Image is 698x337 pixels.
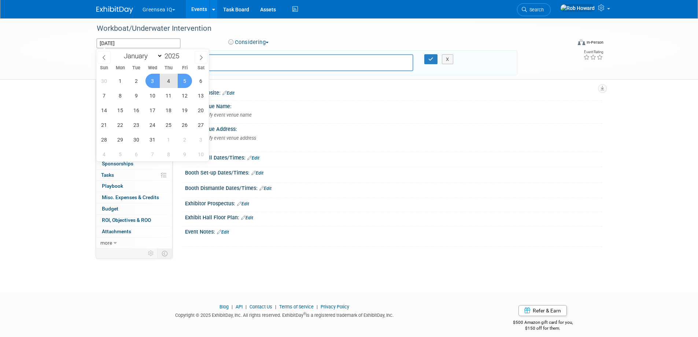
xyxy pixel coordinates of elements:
[315,304,320,309] span: |
[237,201,249,206] a: Edit
[113,147,128,161] span: January 5, 2026
[185,212,602,221] div: Exhibit Hall Floor Plan:
[145,147,160,161] span: January 7, 2026
[96,158,172,169] a: Sponsorships
[178,103,192,117] span: December 19, 2025
[96,192,172,203] a: Misc. Expenses & Credits
[96,204,172,215] a: Budget
[194,132,208,147] span: January 3, 2026
[193,135,256,141] span: Specify event venue address
[247,155,259,161] a: Edit
[303,312,306,316] sup: ®
[101,172,114,178] span: Tasks
[160,66,177,70] span: Thu
[230,304,234,309] span: |
[193,66,209,70] span: Sat
[96,136,172,147] a: Giveaways
[157,249,172,258] td: Toggle Event Tabs
[185,226,602,236] div: Event Notes:
[96,147,172,158] a: Shipments
[442,54,453,65] button: X
[145,132,160,147] span: December 31, 2025
[217,230,229,235] a: Edit
[178,132,192,147] span: January 2, 2026
[96,124,172,135] a: Asset Reservations
[162,88,176,103] span: December 11, 2025
[97,103,111,117] span: December 14, 2025
[94,22,561,35] div: Workboat/Underwater Intervention
[96,91,172,102] a: Booth
[129,118,144,132] span: December 23, 2025
[102,161,133,166] span: Sponsorships
[185,183,602,192] div: Booth Dismantle Dates/Times:
[273,304,278,309] span: |
[219,304,229,309] a: Blog
[244,304,248,309] span: |
[145,249,158,258] td: Personalize Event Tab Strip
[484,315,602,331] div: $500 Amazon gift card for you,
[321,304,349,309] a: Privacy Policy
[113,88,128,103] span: December 8, 2025
[96,170,172,181] a: Tasks
[177,66,193,70] span: Fri
[128,66,144,70] span: Tue
[178,147,192,161] span: January 9, 2026
[144,66,160,70] span: Wed
[185,101,602,110] div: Event Venue Name:
[518,305,567,316] a: Refer & Earn
[129,147,144,161] span: January 6, 2026
[162,132,176,147] span: January 1, 2026
[517,3,551,16] a: Search
[102,194,159,200] span: Misc. Expenses & Credits
[178,118,192,132] span: December 26, 2025
[96,102,172,113] a: Staff
[586,40,603,45] div: In-Person
[185,87,602,97] div: Event Website:
[113,103,128,117] span: December 15, 2025
[250,304,272,309] a: Contact Us
[194,88,208,103] span: December 13, 2025
[578,39,585,45] img: Format-Inperson.png
[162,103,176,117] span: December 18, 2025
[162,118,176,132] span: December 25, 2025
[145,74,160,88] span: December 3, 2025
[112,66,128,70] span: Mon
[194,147,208,161] span: January 10, 2026
[226,39,272,46] button: Considering
[145,88,160,103] span: December 10, 2025
[185,124,602,133] div: Event Venue Address:
[96,215,172,226] a: ROI, Objectives & ROO
[251,171,263,176] a: Edit
[102,206,118,212] span: Budget
[121,51,163,61] select: Month
[560,4,595,12] img: Rob Howard
[96,79,172,90] a: Event Information
[129,103,144,117] span: December 16, 2025
[527,7,544,12] span: Search
[129,132,144,147] span: December 30, 2025
[236,304,243,309] a: API
[113,118,128,132] span: December 22, 2025
[96,113,172,124] a: Travel Reservations
[162,74,176,88] span: December 4, 2025
[113,74,128,88] span: December 1, 2025
[528,38,604,49] div: Event Format
[178,88,192,103] span: December 12, 2025
[96,66,112,70] span: Sun
[97,88,111,103] span: December 7, 2025
[185,152,602,162] div: Exhibit Hall Dates/Times:
[96,238,172,249] a: more
[97,118,111,132] span: December 21, 2025
[583,50,603,54] div: Event Rating
[484,325,602,331] div: $150 off for them.
[97,147,111,161] span: January 4, 2026
[222,91,234,96] a: Edit
[145,103,160,117] span: December 17, 2025
[96,226,172,237] a: Attachments
[96,181,172,192] a: Playbook
[194,118,208,132] span: December 27, 2025
[100,240,112,246] span: more
[129,88,144,103] span: December 9, 2025
[241,215,253,220] a: Edit
[279,304,314,309] a: Terms of Service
